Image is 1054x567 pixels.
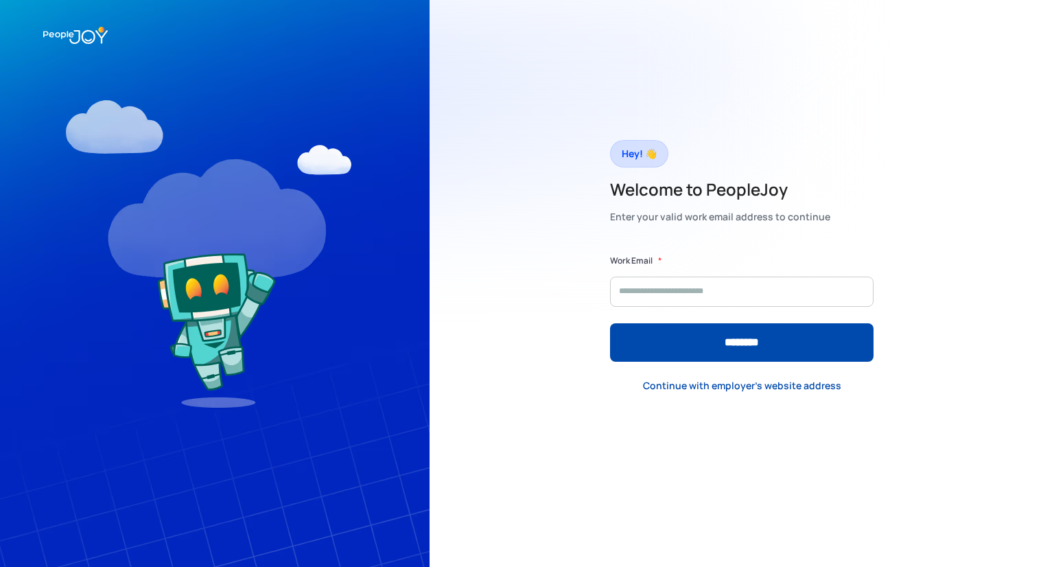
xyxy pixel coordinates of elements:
div: Continue with employer's website address [643,379,841,393]
div: Enter your valid work email address to continue [610,207,830,227]
div: Hey! 👋 [622,144,657,163]
a: Continue with employer's website address [632,372,852,400]
label: Work Email [610,254,653,268]
h2: Welcome to PeopleJoy [610,178,830,200]
form: Form [610,254,874,362]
